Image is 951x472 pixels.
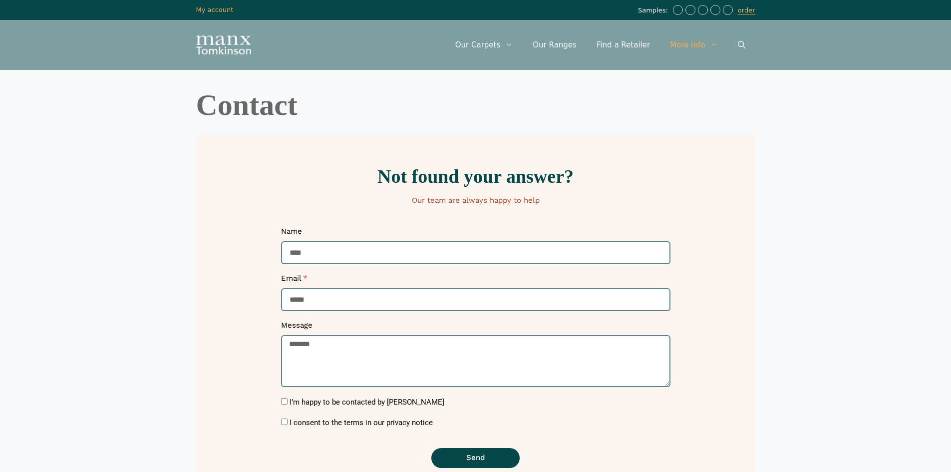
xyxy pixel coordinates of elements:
[290,398,444,407] label: I’m happy to be contacted by [PERSON_NAME]
[466,454,485,462] span: Send
[587,30,660,60] a: Find a Retailer
[201,196,750,206] p: Our team are always happy to help
[281,321,313,335] label: Message
[445,30,755,60] nav: Primary
[196,6,234,13] a: My account
[738,6,755,14] a: order
[201,167,750,186] h2: Not found your answer?
[638,6,670,15] span: Samples:
[431,448,520,468] button: Send
[281,227,302,241] label: Name
[290,418,433,427] label: I consent to the terms in our privacy notice
[196,90,755,120] h1: Contact
[523,30,587,60] a: Our Ranges
[660,30,727,60] a: More Info
[728,30,755,60] a: Open Search Bar
[281,274,308,288] label: Email
[445,30,523,60] a: Our Carpets
[196,35,251,54] img: Manx Tomkinson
